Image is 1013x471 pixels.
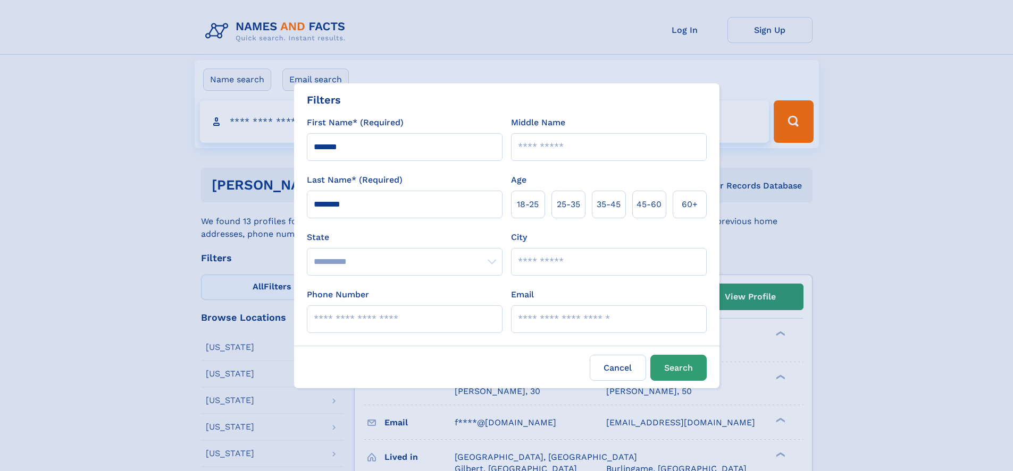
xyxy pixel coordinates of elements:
label: Age [511,174,526,186]
label: City [511,231,527,244]
label: First Name* (Required) [307,116,404,129]
span: 35‑45 [597,198,621,211]
span: 60+ [682,198,698,211]
label: Middle Name [511,116,565,129]
span: 18‑25 [517,198,539,211]
button: Search [650,355,707,381]
span: 45‑60 [637,198,662,211]
span: 25‑35 [557,198,580,211]
label: Cancel [590,355,646,381]
div: Filters [307,92,341,108]
label: Email [511,288,534,301]
label: Phone Number [307,288,369,301]
label: State [307,231,503,244]
label: Last Name* (Required) [307,174,403,186]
